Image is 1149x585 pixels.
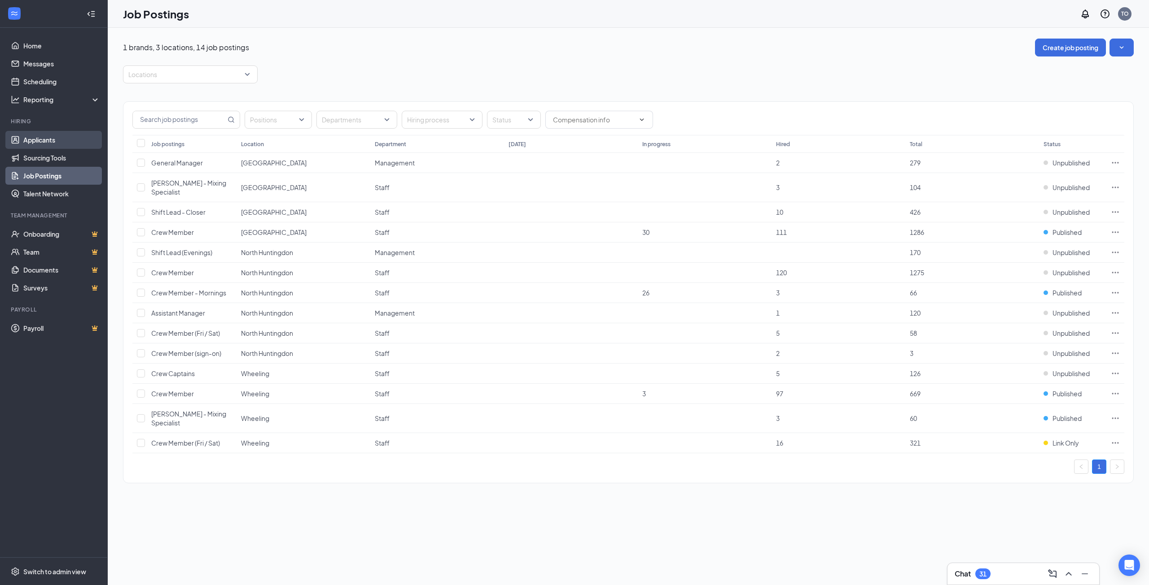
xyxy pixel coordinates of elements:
[1117,43,1126,52] svg: SmallChevronDown
[776,349,780,357] span: 2
[241,159,307,167] span: [GEOGRAPHIC_DATA]
[11,117,98,125] div: Hiring
[1111,268,1120,277] svg: Ellipses
[375,369,390,377] span: Staff
[642,289,649,297] span: 26
[375,439,390,447] span: Staff
[1074,459,1088,474] button: left
[638,116,645,123] svg: ChevronDown
[1053,308,1090,317] span: Unpublished
[1053,208,1090,217] span: Unpublished
[910,228,924,236] span: 1286
[1111,389,1120,398] svg: Ellipses
[910,183,921,191] span: 104
[237,173,370,202] td: Erie
[241,309,293,317] span: North Huntingdon
[375,269,390,277] span: Staff
[151,208,206,216] span: Shift Lead - Closer
[1053,268,1090,277] span: Unpublished
[241,228,307,236] span: [GEOGRAPHIC_DATA]
[23,261,100,279] a: DocumentsCrown
[133,111,226,128] input: Search job postings
[241,289,293,297] span: North Huntingdon
[10,9,19,18] svg: WorkstreamLogo
[375,228,390,236] span: Staff
[241,140,264,148] div: Location
[370,202,504,222] td: Staff
[237,384,370,404] td: Wheeling
[1053,389,1082,398] span: Published
[910,390,921,398] span: 669
[1121,10,1129,17] div: TO
[1111,288,1120,297] svg: Ellipses
[1053,329,1090,338] span: Unpublished
[1053,248,1090,257] span: Unpublished
[370,173,504,202] td: Staff
[23,279,100,297] a: SurveysCrown
[776,159,780,167] span: 2
[1080,9,1091,19] svg: Notifications
[375,289,390,297] span: Staff
[910,269,924,277] span: 1275
[553,115,635,125] input: Compensation info
[910,289,917,297] span: 66
[1053,438,1079,447] span: Link Only
[1045,567,1060,581] button: ComposeMessage
[237,323,370,343] td: North Huntingdon
[504,135,638,153] th: [DATE]
[237,303,370,323] td: North Huntingdon
[370,153,504,173] td: Management
[375,329,390,337] span: Staff
[375,414,390,422] span: Staff
[241,183,307,191] span: [GEOGRAPHIC_DATA]
[1035,39,1106,56] button: Create job posting
[776,269,787,277] span: 120
[11,567,20,576] svg: Settings
[241,369,269,377] span: Wheeling
[11,95,20,104] svg: Analysis
[151,289,226,297] span: Crew Member - Mornings
[1110,459,1124,474] button: right
[776,329,780,337] span: 5
[910,369,921,377] span: 126
[1111,228,1120,237] svg: Ellipses
[241,390,269,398] span: Wheeling
[776,289,780,297] span: 3
[910,248,921,256] span: 170
[23,73,100,91] a: Scheduling
[237,153,370,173] td: Erie
[642,228,649,236] span: 30
[1092,460,1106,473] a: 1
[1114,464,1120,469] span: right
[151,140,184,148] div: Job postings
[1111,183,1120,192] svg: Ellipses
[910,208,921,216] span: 426
[375,309,415,317] span: Management
[1053,369,1090,378] span: Unpublished
[776,414,780,422] span: 3
[776,183,780,191] span: 3
[1111,414,1120,423] svg: Ellipses
[1118,555,1140,576] div: Open Intercom Messenger
[375,208,390,216] span: Staff
[370,303,504,323] td: Management
[151,269,194,277] span: Crew Member
[370,404,504,433] td: Staff
[776,208,783,216] span: 10
[370,283,504,303] td: Staff
[370,263,504,283] td: Staff
[1074,459,1088,474] li: Previous Page
[1111,208,1120,217] svg: Ellipses
[370,364,504,384] td: Staff
[151,329,220,337] span: Crew Member (Fri / Sat)
[237,364,370,384] td: Wheeling
[776,309,780,317] span: 1
[375,183,390,191] span: Staff
[1078,567,1092,581] button: Minimize
[370,343,504,364] td: Staff
[1053,414,1082,423] span: Published
[375,248,415,256] span: Management
[23,319,100,337] a: PayrollCrown
[11,306,98,313] div: Payroll
[776,439,783,447] span: 16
